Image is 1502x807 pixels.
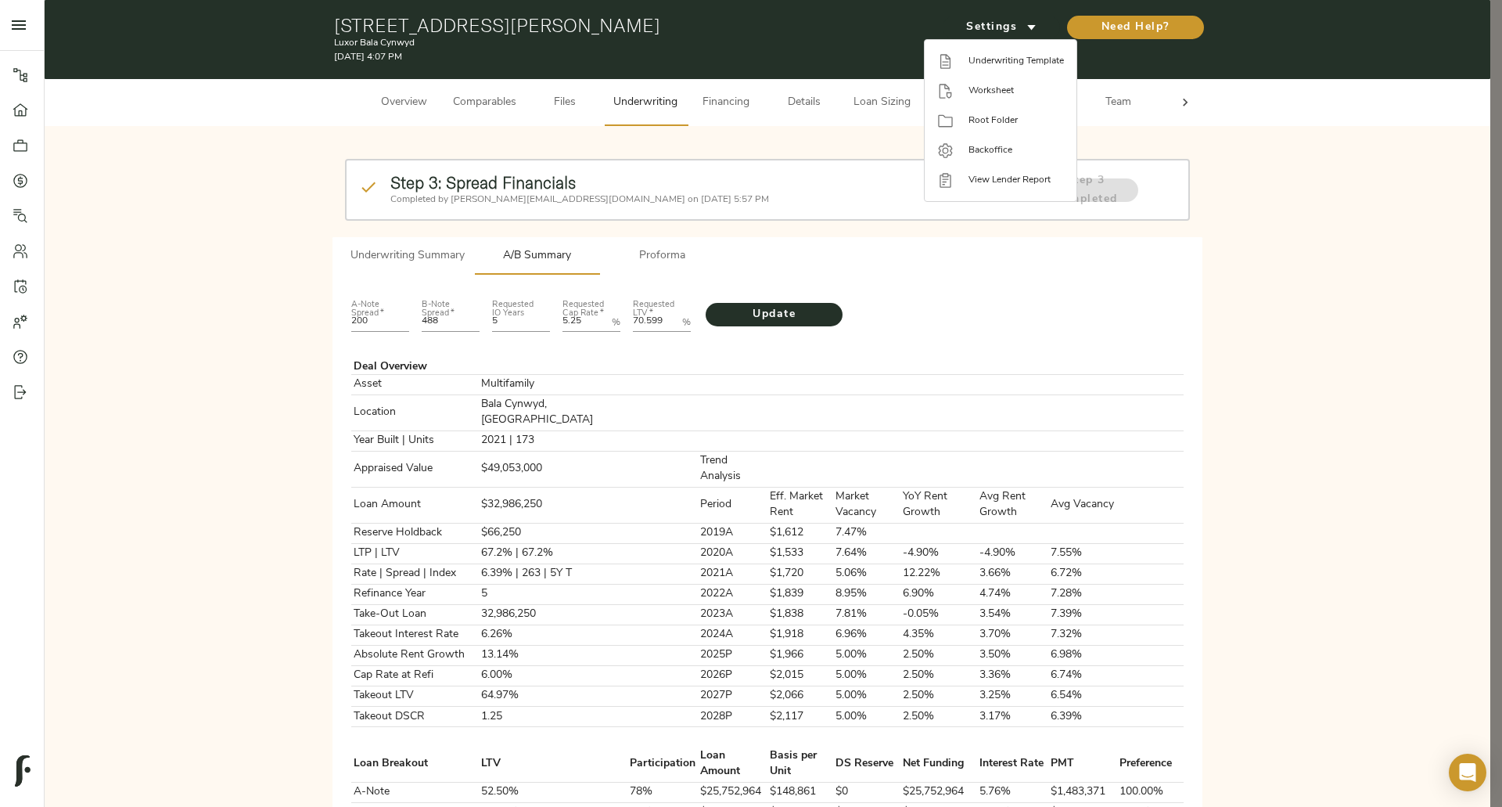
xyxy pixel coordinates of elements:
[968,173,1064,187] span: View Lender Report
[1449,754,1486,791] div: Open Intercom Messenger
[968,113,1064,128] span: Root Folder
[968,84,1064,98] span: Worksheet
[968,54,1064,68] span: Underwriting Template
[968,143,1064,157] span: Backoffice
